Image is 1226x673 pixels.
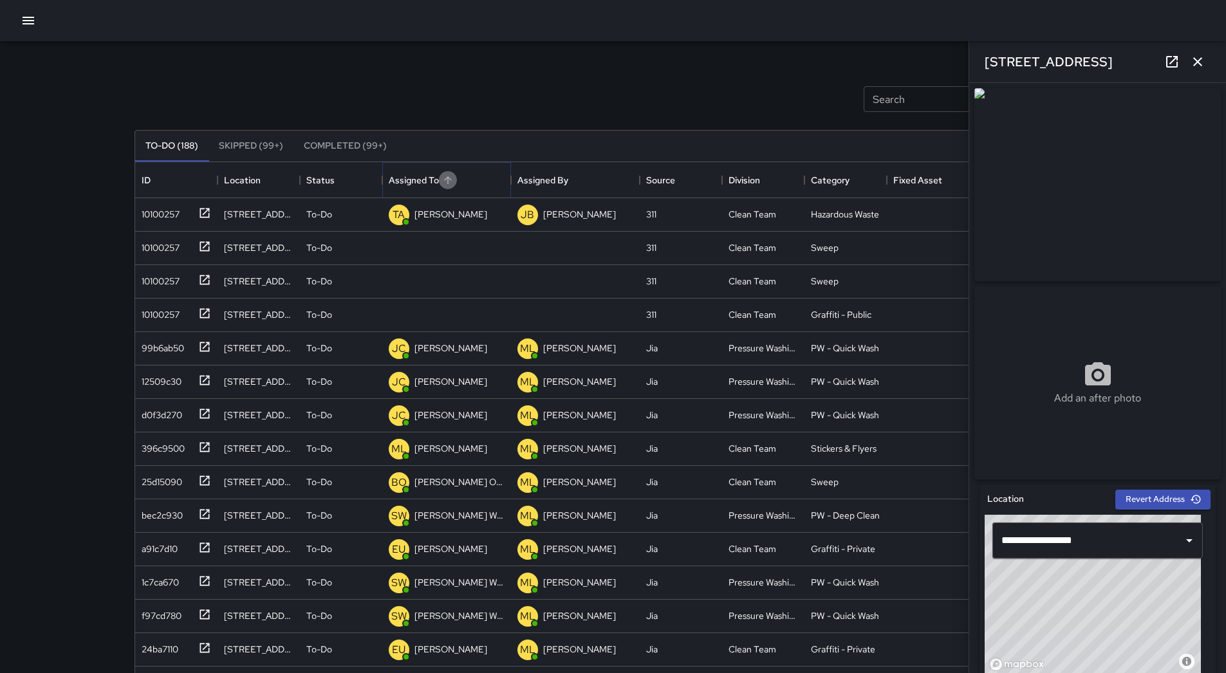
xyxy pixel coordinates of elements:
div: Sweep [811,475,839,488]
div: Jia [646,442,658,455]
div: 1198 Mission Street [224,241,293,254]
div: Clean Team [729,475,776,488]
div: 1276 Market Street [224,342,293,355]
div: Jia [646,409,658,421]
div: 396c9500 [136,437,185,455]
div: Fixed Asset [887,162,969,198]
p: To-Do [306,609,332,622]
div: Clean Team [729,542,776,555]
div: 474 Natoma Street [224,576,293,589]
div: Pressure Washing [729,409,798,421]
div: Assigned By [511,162,640,198]
div: 37 Grove Street [224,375,293,388]
p: ML [520,609,535,624]
div: 10100257 [136,270,180,288]
p: ML [391,441,407,457]
div: Status [300,162,382,198]
div: Jia [646,342,658,355]
div: Graffiti - Private [811,542,875,555]
div: 1115 Market Street [224,208,293,221]
div: Clean Team [729,275,776,288]
p: [PERSON_NAME] [414,375,487,388]
div: Pressure Washing [729,342,798,355]
div: 90 Mint Street [224,275,293,288]
div: 1349 Mission Street [224,475,293,488]
p: [PERSON_NAME] [543,475,616,488]
div: 518 Minna Street [224,509,293,522]
div: Assigned To [382,162,511,198]
div: Jia [646,643,658,656]
div: d0f3d270 [136,403,182,421]
p: [PERSON_NAME] [543,643,616,656]
div: Jia [646,609,658,622]
p: [PERSON_NAME] [543,409,616,421]
div: 12509c30 [136,370,181,388]
div: Jia [646,542,658,555]
p: ML [520,575,535,591]
div: 311 [646,208,656,221]
div: Fixed Asset [893,162,942,198]
button: Completed (99+) [293,131,397,161]
div: Pressure Washing [729,576,798,589]
div: Clean Team [729,442,776,455]
p: [PERSON_NAME] Weekly [414,609,505,622]
p: [PERSON_NAME] [543,442,616,455]
p: [PERSON_NAME] [414,542,487,555]
div: Assigned By [517,162,568,198]
p: SW [391,508,407,524]
div: Stickers & Flyers [811,442,877,455]
div: Category [804,162,887,198]
div: Source [646,162,675,198]
p: To-Do [306,208,332,221]
p: [PERSON_NAME] Weekly [414,509,505,522]
p: ML [520,441,535,457]
div: 24ba7110 [136,638,178,656]
div: 454 Natoma Street [224,609,293,622]
p: [PERSON_NAME] [414,342,487,355]
div: Jia [646,576,658,589]
div: 311 [646,275,656,288]
p: [PERSON_NAME] [414,208,487,221]
div: PW - Quick Wash [811,576,879,589]
div: Hazardous Waste [811,208,879,221]
div: PW - Quick Wash [811,375,879,388]
div: Sweep [811,275,839,288]
p: EU [392,542,405,557]
div: Source [640,162,722,198]
div: ID [135,162,218,198]
div: Clean Team [729,643,776,656]
p: JC [392,408,406,423]
div: 10100257 [136,303,180,321]
div: Graffiti - Private [811,643,875,656]
p: [PERSON_NAME] Overall [414,475,505,488]
p: ML [520,508,535,524]
div: Jia [646,509,658,522]
div: ID [142,162,151,198]
div: Pressure Washing [729,375,798,388]
p: ML [520,475,535,490]
p: [PERSON_NAME] [414,409,487,421]
div: 41 Grove Street [224,409,293,421]
p: SW [391,575,407,591]
p: To-Do [306,275,332,288]
div: 311 [646,308,656,321]
div: 99b6ab50 [136,336,184,355]
p: [PERSON_NAME] [543,542,616,555]
p: To-Do [306,542,332,555]
p: [PERSON_NAME] [414,643,487,656]
p: ML [520,341,535,356]
div: 514 Minna Street [224,542,293,555]
div: Jia [646,475,658,488]
div: PW - Deep Clean [811,509,880,522]
p: To-Do [306,409,332,421]
div: 1276 Market Street [224,308,293,321]
p: To-Do [306,241,332,254]
div: 1c7ca670 [136,571,179,589]
div: a91c7d10 [136,537,178,555]
p: To-Do [306,576,332,589]
p: [PERSON_NAME] [543,609,616,622]
p: To-Do [306,475,332,488]
div: bec2c930 [136,504,183,522]
div: PW - Quick Wash [811,409,879,421]
p: To-Do [306,308,332,321]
